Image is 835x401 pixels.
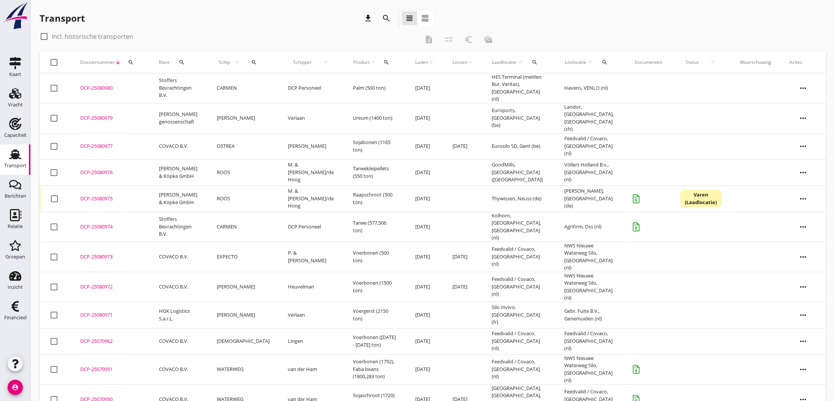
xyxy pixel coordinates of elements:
span: Status [680,59,705,66]
i: more_horiz [792,246,814,268]
td: Gebr. Fuite B.V., Genemuiden (nl) [555,302,625,328]
div: Groepen [5,254,25,259]
td: [PERSON_NAME] [208,103,279,133]
span: Laadlocatie [492,59,517,66]
td: [DATE] [406,354,443,384]
td: [DATE] [406,328,443,354]
div: DCP-25080980 [80,84,141,92]
div: Kaart [9,72,21,77]
td: Euroports, [GEOGRAPHIC_DATA] (be) [483,103,556,133]
td: Voerbonen (500 ton) [344,242,406,272]
td: COVACO B.V. [150,354,208,384]
div: DCP-25080977 [80,143,141,150]
td: Voerbonen (1500 ton) [344,272,406,302]
td: Lingen [279,328,344,354]
td: Feedvalid / Covaco, [GEOGRAPHIC_DATA] (nl) [483,328,556,354]
div: Documenten [635,59,662,66]
i: more_horiz [792,188,814,209]
i: search [532,59,538,65]
div: DCP-25080979 [80,114,141,122]
td: [PERSON_NAME] [208,302,279,328]
i: more_horiz [792,78,814,99]
div: Transport [40,12,85,24]
i: view_agenda [421,14,430,23]
i: arrow_upward [587,59,594,65]
td: Stoffers Bevrachtingen B.V. [150,212,208,242]
td: [DATE] [406,159,443,185]
td: Eurosilo SD, Gent (be) [483,133,556,159]
div: DCP-25080975 [80,195,141,203]
td: Kolhorn, [GEOGRAPHIC_DATA], [GEOGRAPHIC_DATA] (nl) [483,212,556,242]
i: more_horiz [792,108,814,129]
div: Klant [159,53,198,71]
td: Verlaan [279,302,344,328]
div: DCP-25070962 [80,338,141,345]
td: Verlaan [279,103,344,133]
td: Stoffers Bevrachtingen B.V. [150,73,208,103]
i: more_horiz [792,162,814,183]
td: CARMEN [208,73,279,103]
td: COVACO B.V. [150,328,208,354]
td: Thywissen, Neuss (de) [483,185,556,212]
td: NWS Nieuwe Waterweg Silo, [GEOGRAPHIC_DATA] (nl) [555,272,625,302]
td: [PERSON_NAME] [208,272,279,302]
i: more_horiz [792,359,814,380]
td: Havens, VENLO (nl) [555,73,625,103]
td: [DATE] [443,242,483,272]
td: [DATE] [406,272,443,302]
i: more_horiz [792,304,814,326]
i: more_horiz [792,216,814,238]
div: DCP-25080971 [80,311,141,319]
td: [DATE] [406,133,443,159]
i: search [602,59,608,65]
div: Inzicht [8,285,23,290]
td: DCP Personeel [279,73,344,103]
td: [DEMOGRAPHIC_DATA] [208,328,279,354]
div: Relatie [8,224,23,229]
td: Raapschroot (500 ton) [344,185,406,212]
img: logo-small.a267ee39.svg [2,2,29,30]
i: arrow_upward [467,59,473,65]
td: COVACO B.V. [150,133,208,159]
td: NWS Nieuwe Waterweg Silo, [GEOGRAPHIC_DATA] (nl) [555,354,625,384]
td: EXPECTO [208,242,279,272]
i: arrow_upward [705,59,722,65]
td: Völlers Holland B.v., [GEOGRAPHIC_DATA] (nl) [555,159,625,185]
i: arrow_upward [232,59,242,65]
td: [DATE] [406,73,443,103]
td: [DATE] [406,302,443,328]
i: arrow_upward [370,59,376,65]
i: download [364,14,373,23]
td: Tarwekleipellets (550 ton) [344,159,406,185]
div: Acties [789,59,817,66]
td: CARMEN [208,212,279,242]
i: arrow_upward [317,59,335,65]
td: Silo Invivo, [GEOGRAPHIC_DATA] (fr) [483,302,556,328]
i: more_horiz [792,276,814,298]
td: COVACO B.V. [150,242,208,272]
i: arrow_upward [428,59,434,65]
i: search [179,59,185,65]
td: ROOS [208,159,279,185]
div: DCP-25080972 [80,283,141,291]
td: NWS Nieuwe Waterweg Silo, [GEOGRAPHIC_DATA] (nl) [555,242,625,272]
td: [DATE] [406,242,443,272]
td: [PERSON_NAME] genossenschaft [150,103,208,133]
td: P. & [PERSON_NAME] [279,242,344,272]
td: Ureum (1400 ton) [344,103,406,133]
td: [PERSON_NAME] & Köpke GmbH [150,185,208,212]
td: WATERWEG [208,354,279,384]
i: more_horiz [792,136,814,157]
span: Voerbonen ([DATE] - [DATE] ton) [353,334,396,348]
i: search [383,59,389,65]
span: Product [353,59,370,66]
span: Lossen [452,59,467,66]
span: Loslocatie [564,59,587,66]
td: DCP Personeel [279,212,344,242]
td: [PERSON_NAME] & Köpke GmbH [150,159,208,185]
td: HES Terminal (melden Bur. Veritas), [GEOGRAPHIC_DATA] (nl) [483,73,556,103]
td: HGK Logistics S.a.r.L. [150,302,208,328]
td: GoodMills, [GEOGRAPHIC_DATA] ([GEOGRAPHIC_DATA]) [483,159,556,185]
div: Vracht [8,102,23,107]
td: Feedvalid / Covaco, [GEOGRAPHIC_DATA] (nl) [483,242,556,272]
